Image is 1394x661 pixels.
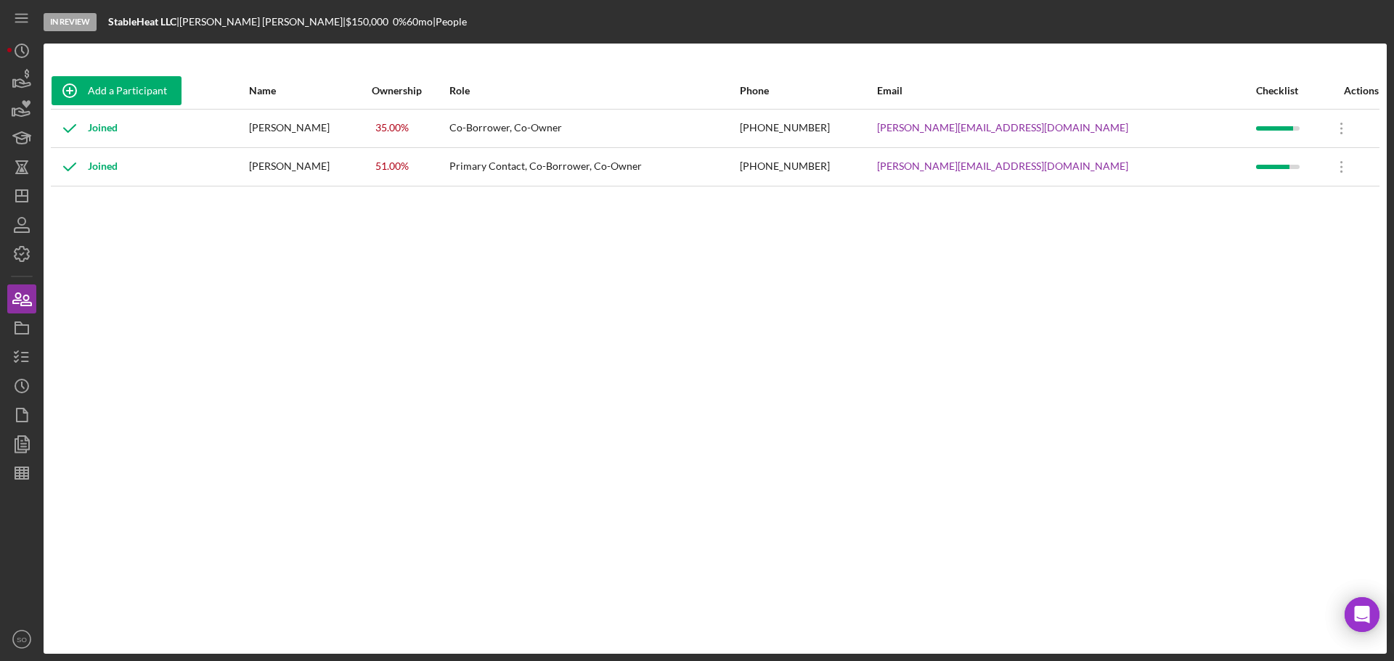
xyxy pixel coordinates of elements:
a: [PERSON_NAME][EMAIL_ADDRESS][DOMAIN_NAME] [877,122,1128,134]
div: Email [877,85,1255,97]
div: [PHONE_NUMBER] [740,110,876,147]
div: Name [249,85,371,97]
a: [PERSON_NAME][EMAIL_ADDRESS][DOMAIN_NAME] [877,160,1128,172]
div: Joined [52,149,118,185]
button: SO [7,625,36,654]
div: [PHONE_NUMBER] [740,149,876,185]
div: Co-Borrower, Co-Owner [449,110,739,147]
span: $150,000 [346,15,388,28]
div: Ownership [372,85,448,97]
text: SO [17,636,27,644]
div: Primary Contact, Co-Borrower, Co-Owner [449,149,739,185]
div: Phone [740,85,876,97]
button: Add a Participant [52,76,182,105]
div: 60 mo [407,16,433,28]
div: 0 % [393,16,407,28]
div: In Review [44,13,97,31]
div: Joined [52,110,118,147]
div: Open Intercom Messenger [1345,597,1379,632]
div: | [108,16,179,28]
div: Actions [1324,85,1379,97]
div: [PERSON_NAME] [249,149,371,185]
div: | People [433,16,467,28]
div: 51.00 % [372,157,412,176]
div: 35.00 % [372,118,412,137]
b: StableHeat LLC [108,15,176,28]
div: Checklist [1256,85,1322,97]
div: [PERSON_NAME] [PERSON_NAME] | [179,16,346,28]
div: Role [449,85,739,97]
div: [PERSON_NAME] [249,110,371,147]
div: Add a Participant [88,76,167,105]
